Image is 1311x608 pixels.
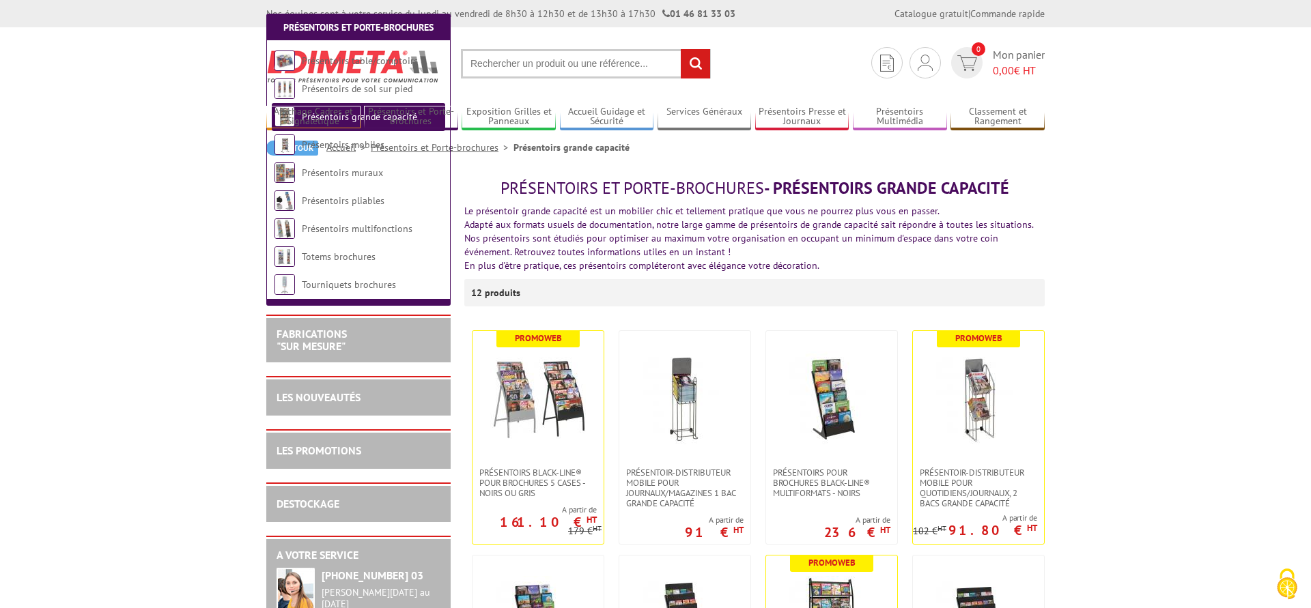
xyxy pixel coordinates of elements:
[918,55,933,71] img: devis rapide
[274,162,295,183] img: Présentoirs muraux
[913,467,1044,508] a: Présentoir-distributeur mobile pour quotidiens/journaux, 2 bacs grande capacité
[274,190,295,211] img: Présentoirs pliables
[1027,522,1037,534] sup: HT
[274,246,295,267] img: Totems brochures
[913,512,1037,523] span: A partir de
[1263,562,1311,608] button: Cookies (fenêtre modale)
[970,8,1045,20] a: Commande rapide
[685,515,744,525] span: A partir de
[277,497,339,510] a: DESTOCKAGE
[587,514,597,525] sup: HT
[955,332,1002,344] b: Promoweb
[733,524,744,536] sup: HT
[513,141,630,154] li: Présentoirs grande capacité
[593,523,602,533] sup: HT
[266,7,735,20] div: Nos équipes sont à votre service du lundi au vendredi de 8h30 à 12h30 et de 13h30 à 17h30
[473,504,597,515] span: A partir de
[685,528,744,536] p: 91 €
[993,63,1045,78] span: € HT
[364,106,458,128] a: Présentoirs et Porte-brochures
[283,21,434,33] a: Présentoirs et Porte-brochures
[302,167,383,179] a: Présentoirs muraux
[462,106,556,128] a: Exposition Grilles et Panneaux
[773,467,890,498] span: Présentoirs pour Brochures Black-Line® multiformats - Noirs
[501,177,764,199] span: Présentoirs et Porte-brochures
[913,526,946,536] p: 102 €
[824,515,890,525] span: A partir de
[274,218,295,239] img: Présentoirs multifonctions
[972,42,985,56] span: 0
[464,218,1045,231] div: Adapté aux formats usuels de documentation, notre large gamme de présentoirs de grande capacité s...
[322,568,423,582] strong: [PHONE_NUMBER] 03
[464,259,1045,272] div: En plus d'être pratique, ces présentoirs compléteront avec élégance votre décoration.
[880,55,894,72] img: devis rapide
[515,332,562,344] b: Promoweb
[950,106,1045,128] a: Classement et Rangement
[993,63,1014,77] span: 0,00
[277,549,440,562] h2: A votre service
[274,274,295,295] img: Tourniquets brochures
[1270,567,1304,601] img: Cookies (fenêtre modale)
[302,139,384,151] a: Présentoirs mobiles
[302,194,384,207] a: Présentoirs pliables
[948,526,1037,534] p: 91.80 €
[274,50,295,71] img: Présentoirs table/comptoirs
[880,524,890,536] sup: HT
[619,467,750,508] a: Présentoir-Distributeur mobile pour journaux/magazines 1 bac grande capacité
[461,49,711,78] input: Rechercher un produit ou une référence...
[302,250,376,263] a: Totems brochures
[302,55,418,67] a: Présentoirs table/comptoirs
[626,467,744,508] span: Présentoir-Distributeur mobile pour journaux/magazines 1 bac grande capacité
[948,47,1045,78] a: devis rapide 0 Mon panier 0,00€ HT
[302,278,396,291] a: Tourniquets brochures
[302,222,412,235] a: Présentoirs multifonctions
[637,351,733,447] img: Présentoir-Distributeur mobile pour journaux/magazines 1 bac grande capacité
[784,351,879,447] img: Présentoirs pour Brochures Black-Line® multiformats - Noirs
[920,467,1037,508] span: Présentoir-distributeur mobile pour quotidiens/journaux, 2 bacs grande capacité
[277,444,361,457] a: LES PROMOTIONS
[464,179,1045,197] h1: - Présentoirs grande capacité
[274,78,295,99] img: Présentoirs de sol sur pied
[464,231,1045,259] div: Nos présentoirs sont étudiés pour optimiser au maximum votre organisation en occupant un minimum ...
[957,55,977,71] img: devis rapide
[894,7,1045,20] div: |
[277,390,361,404] a: LES NOUVEAUTÉS
[931,351,1026,447] img: Présentoir-distributeur mobile pour quotidiens/journaux, 2 bacs grande capacité
[568,526,602,536] p: 179 €
[277,327,347,353] a: FABRICATIONS"Sur Mesure"
[471,279,522,306] p: 12 produits
[853,106,947,128] a: Présentoirs Multimédia
[993,47,1045,78] span: Mon panier
[500,518,597,526] p: 161.10 €
[479,467,597,498] span: Présentoirs Black-Line® pour brochures 5 Cases - Noirs ou Gris
[266,106,361,128] a: Affichage Cadres et Signalétique
[464,204,1045,218] div: Le présentoir grande capacité est un mobilier chic et tellement pratique que vous ne pourrez plus...
[824,528,890,536] p: 236 €
[560,106,654,128] a: Accueil Guidage et Sécurité
[894,8,968,20] a: Catalogue gratuit
[302,83,412,95] a: Présentoirs de sol sur pied
[473,467,604,498] a: Présentoirs Black-Line® pour brochures 5 Cases - Noirs ou Gris
[938,523,946,533] sup: HT
[490,351,586,447] img: Présentoirs Black-Line® pour brochures 5 Cases - Noirs ou Gris
[274,134,295,155] img: Présentoirs mobiles
[658,106,752,128] a: Services Généraux
[766,467,897,498] a: Présentoirs pour Brochures Black-Line® multiformats - Noirs
[755,106,849,128] a: Présentoirs Presse et Journaux
[662,8,735,20] strong: 01 46 81 33 03
[681,49,710,78] input: rechercher
[808,557,856,568] b: Promoweb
